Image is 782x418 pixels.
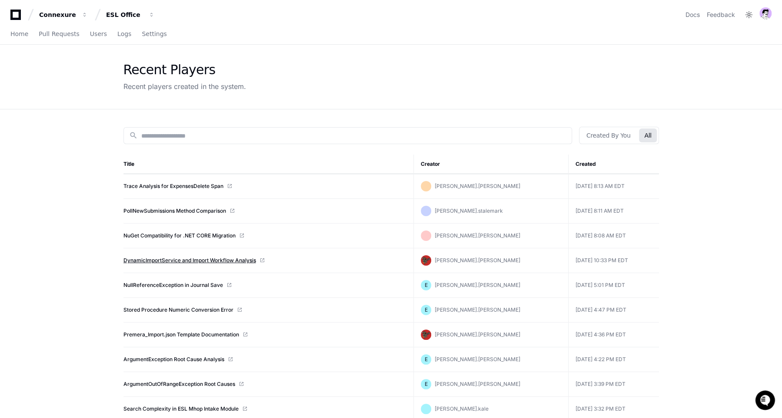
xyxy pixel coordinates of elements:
[90,24,107,44] a: Users
[581,128,636,142] button: Created By You
[10,24,28,44] a: Home
[435,331,520,338] span: [PERSON_NAME].[PERSON_NAME]
[569,155,659,174] th: Created
[569,273,659,298] td: [DATE] 5:01 PM EDT
[103,7,158,23] button: ESL Office
[421,329,431,340] img: avatar
[425,381,428,388] h1: E
[123,232,236,239] a: NuGet Compatibility for .NET CORE Migration
[569,224,659,248] td: [DATE] 8:08 AM EDT
[435,356,520,362] span: [PERSON_NAME].[PERSON_NAME]
[148,67,158,78] button: Start new chat
[435,405,489,412] span: [PERSON_NAME].kale
[61,91,105,98] a: Powered byPylon
[123,257,256,264] a: DynamicImportService and Import Workflow Analysis
[117,24,131,44] a: Logs
[123,62,246,78] div: Recent Players
[129,131,138,140] mat-icon: search
[123,81,246,92] div: Recent players created in the system.
[123,331,239,338] a: Premera_Import.json Template Documentation
[9,9,26,26] img: PlayerZero
[435,381,520,387] span: [PERSON_NAME].[PERSON_NAME]
[123,306,233,313] a: Stored Procedure Numeric Conversion Error
[569,174,659,199] td: [DATE] 8:13 AM EDT
[123,155,414,174] th: Title
[123,282,223,289] a: NullReferenceException in Journal Save
[414,155,569,174] th: Creator
[87,91,105,98] span: Pylon
[425,282,428,289] h1: E
[123,183,223,190] a: Trace Analysis for ExpensesDelete Span
[569,199,659,224] td: [DATE] 8:11 AM EDT
[421,255,431,266] img: avatar
[36,7,91,23] button: Connexure
[123,381,235,388] a: ArgumentOutOfRangeException Root Causes
[10,31,28,36] span: Home
[435,207,503,214] span: [PERSON_NAME].stalemark
[425,356,428,363] h1: E
[759,7,772,20] img: avatar
[117,31,131,36] span: Logs
[435,257,520,263] span: [PERSON_NAME].[PERSON_NAME]
[39,24,79,44] a: Pull Requests
[425,306,428,313] h1: E
[142,24,166,44] a: Settings
[123,405,239,412] a: Search Complexity in ESL Mhop Intake Module
[142,31,166,36] span: Settings
[754,389,778,413] iframe: Open customer support
[30,73,110,80] div: We're available if you need us!
[9,65,24,80] img: 1736555170064-99ba0984-63c1-480f-8ee9-699278ef63ed
[639,128,656,142] button: All
[435,306,520,313] span: [PERSON_NAME].[PERSON_NAME]
[685,10,700,19] a: Docs
[30,65,143,73] div: Start new chat
[39,10,77,19] div: Connexure
[569,372,659,397] td: [DATE] 3:39 PM EDT
[569,323,659,347] td: [DATE] 4:36 PM EDT
[435,183,520,189] span: [PERSON_NAME].[PERSON_NAME]
[569,248,659,273] td: [DATE] 10:33 PM EDT
[707,10,735,19] button: Feedback
[106,10,143,19] div: ESL Office
[9,35,158,49] div: Welcome
[123,356,224,363] a: ArgumentException Root Cause Analysis
[569,298,659,323] td: [DATE] 4:47 PM EDT
[435,232,520,239] span: [PERSON_NAME].[PERSON_NAME]
[435,282,520,288] span: [PERSON_NAME].[PERSON_NAME]
[90,31,107,36] span: Users
[39,31,79,36] span: Pull Requests
[569,347,659,372] td: [DATE] 4:22 PM EDT
[123,207,226,214] a: PollNewSubmissions Method Comparison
